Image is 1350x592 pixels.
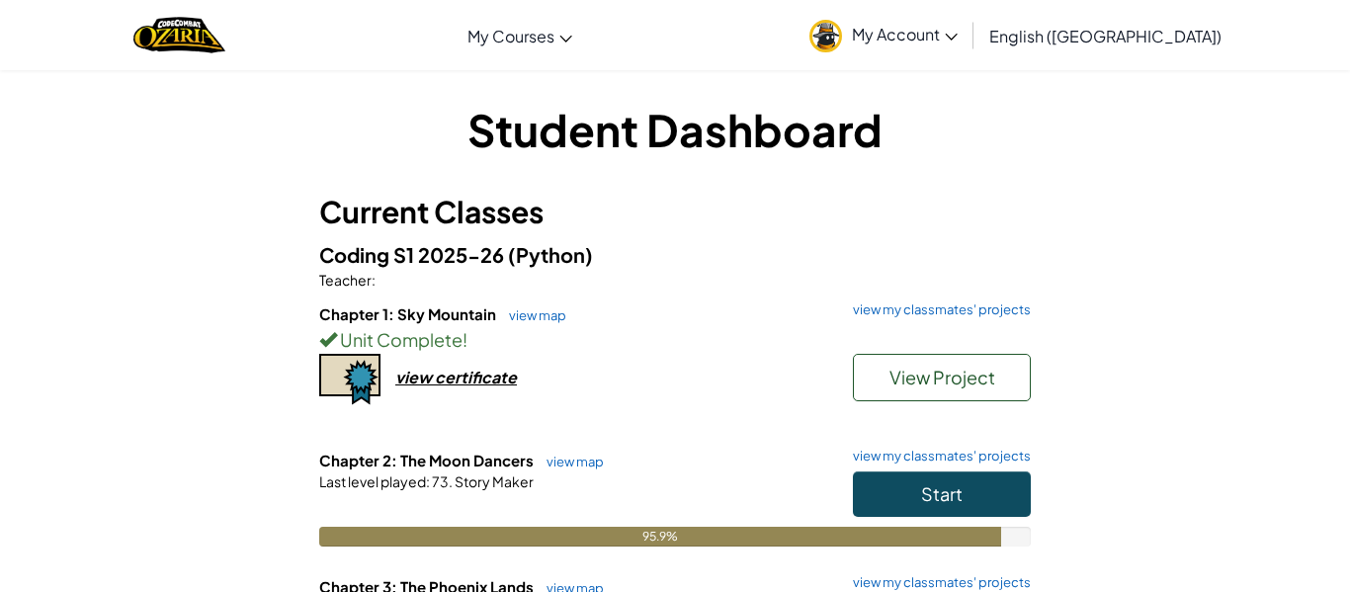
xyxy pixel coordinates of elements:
[989,26,1222,46] span: English ([GEOGRAPHIC_DATA])
[800,4,968,66] a: My Account
[319,527,1001,547] div: 95.9%
[458,9,582,62] a: My Courses
[319,367,517,387] a: view certificate
[889,366,995,388] span: View Project
[337,328,463,351] span: Unit Complete
[395,367,517,387] div: view certificate
[430,472,453,490] span: 73.
[133,15,225,55] img: Home
[467,26,554,46] span: My Courses
[319,304,499,323] span: Chapter 1: Sky Mountain
[319,190,1031,234] h3: Current Classes
[133,15,225,55] a: Ozaria by CodeCombat logo
[921,482,963,505] span: Start
[319,451,537,469] span: Chapter 2: The Moon Dancers
[809,20,842,52] img: avatar
[537,454,604,469] a: view map
[426,472,430,490] span: :
[852,24,958,44] span: My Account
[853,471,1031,517] button: Start
[979,9,1231,62] a: English ([GEOGRAPHIC_DATA])
[843,576,1031,589] a: view my classmates' projects
[319,271,372,289] span: Teacher
[843,303,1031,316] a: view my classmates' projects
[453,472,534,490] span: Story Maker
[319,354,380,405] img: certificate-icon.png
[319,99,1031,160] h1: Student Dashboard
[499,307,566,323] a: view map
[372,271,376,289] span: :
[843,450,1031,463] a: view my classmates' projects
[463,328,467,351] span: !
[853,354,1031,401] button: View Project
[319,242,508,267] span: Coding S1 2025-26
[319,472,426,490] span: Last level played
[508,242,593,267] span: (Python)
